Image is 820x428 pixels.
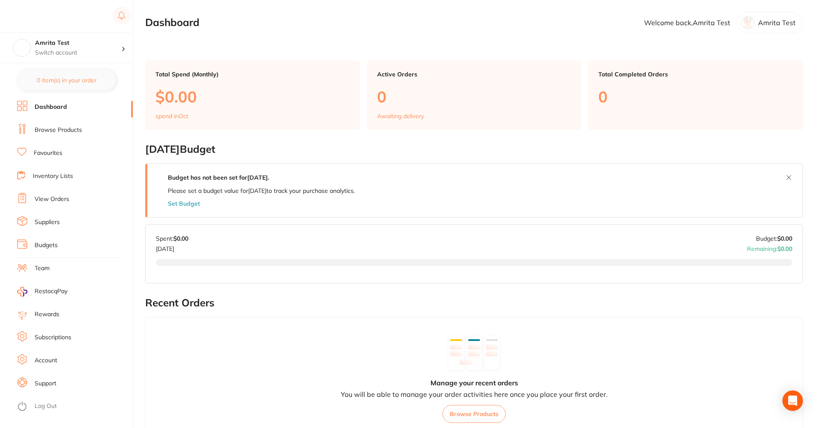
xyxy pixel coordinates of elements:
[442,405,506,423] button: Browse Products
[644,19,730,26] p: Welcome back, Amrita Test
[145,17,199,29] h2: Dashboard
[35,356,57,365] a: Account
[777,235,792,242] strong: $0.00
[17,287,27,297] img: RestocqPay
[341,390,608,398] p: You will be able to manage your order activities here once you place your first order.
[35,310,59,319] a: Rewards
[758,19,796,26] p: Amrita Test
[155,71,350,78] p: Total Spend (Monthly)
[598,88,793,105] p: 0
[17,400,130,413] button: Log Out
[13,39,30,56] img: Amrita Test
[34,149,62,157] a: Favourites
[155,113,188,119] p: spend in Oct
[35,379,56,388] a: Support
[430,379,518,387] h4: Manage your recent orders
[156,242,188,252] p: [DATE]
[35,333,71,342] a: Subscriptions
[155,88,350,105] p: $0.00
[747,242,792,252] p: Remaining:
[17,11,72,21] img: Restocq Logo
[173,235,188,242] strong: $0.00
[777,245,792,253] strong: $0.00
[756,235,792,242] p: Budget:
[35,49,121,57] p: Switch account
[35,264,50,273] a: Team
[35,287,67,296] span: RestocqPay
[35,126,82,134] a: Browse Products
[168,174,269,181] strong: Budget has not been set for [DATE] .
[35,39,121,47] h4: Amrita Test
[168,187,355,194] p: Please set a budget value for [DATE] to track your purchase analytics.
[17,6,72,26] a: Restocq Logo
[35,402,57,411] a: Log Out
[782,390,803,411] div: Open Intercom Messenger
[35,195,69,204] a: View Orders
[377,71,571,78] p: Active Orders
[35,241,58,250] a: Budgets
[33,172,73,181] a: Inventory Lists
[367,61,582,130] a: Active Orders0Awaiting delivery
[588,61,803,130] a: Total Completed Orders0
[156,235,188,242] p: Spent:
[17,70,116,90] button: 0 item(s) in your order
[598,71,793,78] p: Total Completed Orders
[145,297,803,309] h2: Recent Orders
[145,61,360,130] a: Total Spend (Monthly)$0.00spend inOct
[377,113,424,119] p: Awaiting delivery
[17,287,67,297] a: RestocqPay
[145,143,803,155] h2: [DATE] Budget
[35,103,67,111] a: Dashboard
[35,218,60,227] a: Suppliers
[377,88,571,105] p: 0
[168,200,200,207] button: Set Budget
